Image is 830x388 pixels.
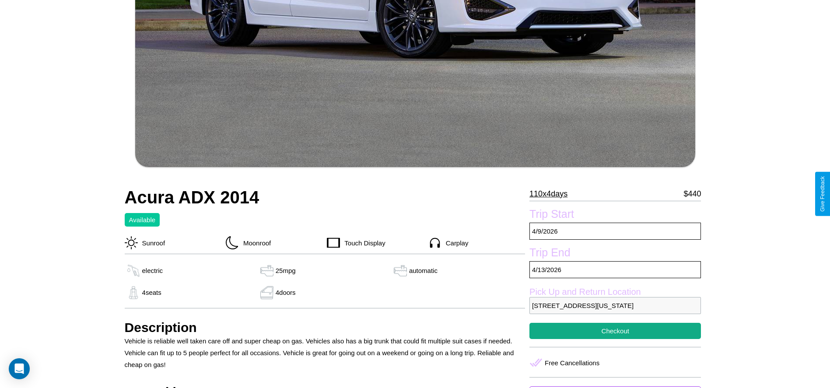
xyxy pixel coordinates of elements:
[545,357,599,369] p: Free Cancellations
[258,264,276,277] img: gas
[392,264,409,277] img: gas
[129,214,156,226] p: Available
[138,237,165,249] p: Sunroof
[683,187,701,201] p: $ 440
[340,237,385,249] p: Touch Display
[409,265,438,276] p: automatic
[819,176,826,212] div: Give Feedback
[441,237,469,249] p: Carplay
[529,297,701,314] p: [STREET_ADDRESS][US_STATE]
[529,246,701,261] label: Trip End
[125,264,142,277] img: gas
[142,265,163,276] p: electric
[529,187,567,201] p: 110 x 4 days
[9,358,30,379] div: Open Intercom Messenger
[125,335,525,371] p: Vehicle is reliable well taken care off and super cheap on gas. Vehicles also has a big trunk tha...
[529,323,701,339] button: Checkout
[239,237,271,249] p: Moonroof
[529,261,701,278] p: 4 / 13 / 2026
[529,287,701,297] label: Pick Up and Return Location
[529,223,701,240] p: 4 / 9 / 2026
[276,265,296,276] p: 25 mpg
[276,287,296,298] p: 4 doors
[258,286,276,299] img: gas
[125,286,142,299] img: gas
[125,320,525,335] h3: Description
[125,188,525,207] h2: Acura ADX 2014
[529,208,701,223] label: Trip Start
[142,287,161,298] p: 4 seats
